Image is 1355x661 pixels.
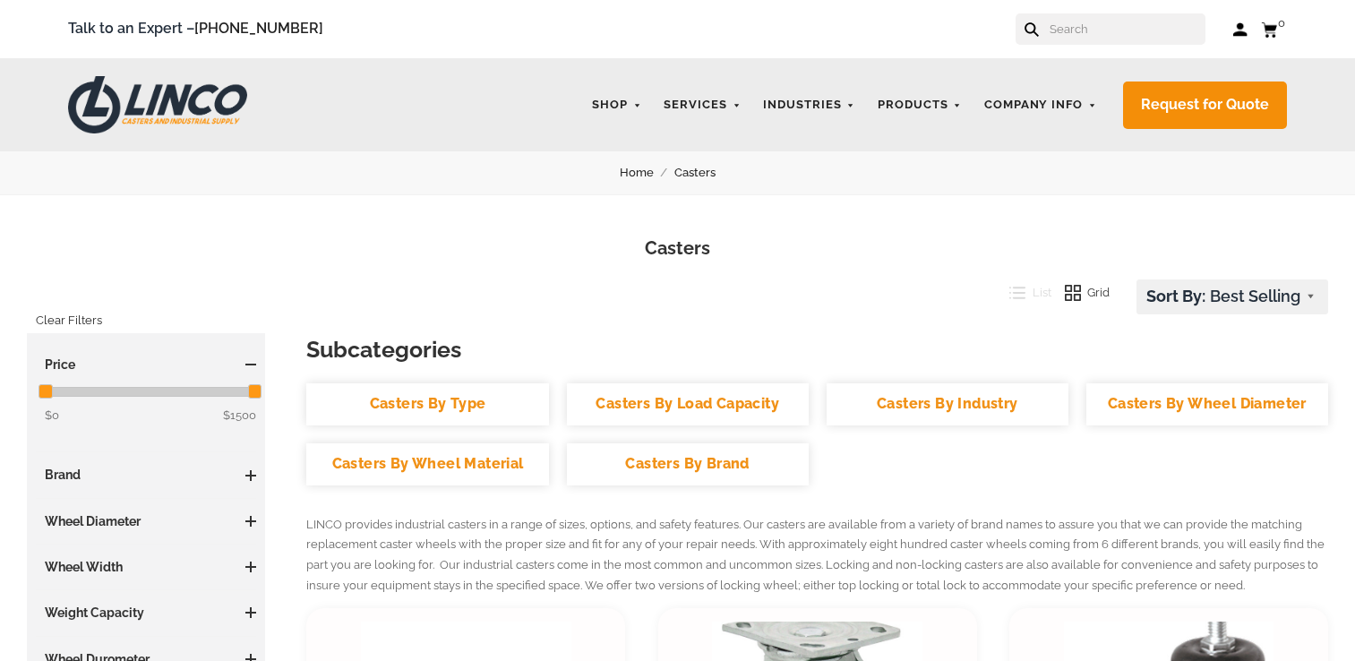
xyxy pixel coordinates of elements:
[223,406,256,425] span: $1500
[1048,13,1205,45] input: Search
[583,88,650,123] a: Shop
[27,236,1328,262] h1: Casters
[754,88,864,123] a: Industries
[1278,16,1285,30] span: 0
[1123,82,1287,129] a: Request for Quote
[45,408,59,422] span: $0
[36,604,256,622] h3: Weight Capacity
[306,515,1328,597] p: LINCO provides industrial casters in a range of sizes, options, and safety features. Our casters ...
[68,17,323,41] span: Talk to an Expert –
[306,443,548,485] a: Casters By Wheel Material
[869,88,971,123] a: Products
[36,466,256,484] h3: Brand
[620,163,674,183] a: Home
[68,76,247,133] img: LINCO CASTERS & INDUSTRIAL SUPPLY
[36,306,102,335] a: Clear Filters
[674,163,736,183] a: Casters
[1261,18,1287,40] a: 0
[975,88,1106,123] a: Company Info
[655,88,750,123] a: Services
[36,558,256,576] h3: Wheel Width
[1051,279,1111,306] button: Grid
[567,383,809,425] a: Casters By Load Capacity
[306,333,1328,365] h3: Subcategories
[36,356,256,373] h3: Price
[827,383,1068,425] a: Casters By Industry
[306,383,548,425] a: Casters By Type
[1086,383,1328,425] a: Casters By Wheel Diameter
[567,443,809,485] a: Casters By Brand
[1232,21,1248,39] a: Log in
[36,512,256,530] h3: Wheel Diameter
[996,279,1051,306] button: List
[194,20,323,37] a: [PHONE_NUMBER]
